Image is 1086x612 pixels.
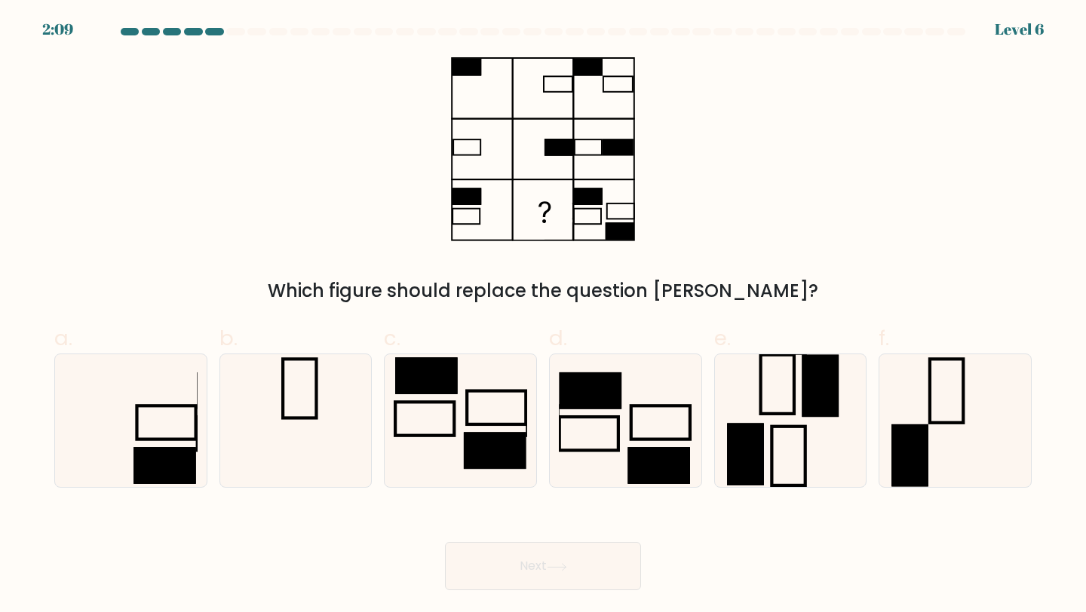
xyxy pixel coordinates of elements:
[445,542,641,590] button: Next
[549,323,567,353] span: d.
[63,277,1023,304] div: Which figure should replace the question [PERSON_NAME]?
[879,323,889,353] span: f.
[714,323,731,353] span: e.
[995,18,1044,41] div: Level 6
[219,323,238,353] span: b.
[42,18,73,41] div: 2:09
[54,323,72,353] span: a.
[384,323,400,353] span: c.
